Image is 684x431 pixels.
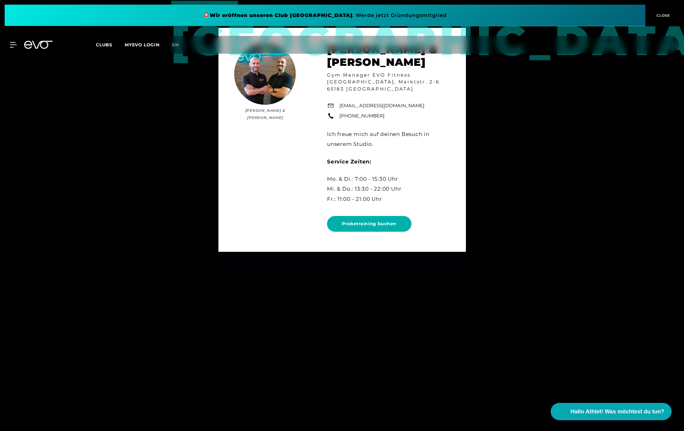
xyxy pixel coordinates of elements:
[172,41,186,49] a: en
[645,5,679,26] button: CLOSE
[551,403,672,420] button: Hallo Athlet! Was möchtest du tun?
[125,42,160,48] a: MYEVO LOGIN
[96,42,112,48] span: Clubs
[339,112,385,120] a: [PHONE_NUMBER]
[570,408,664,416] span: Hallo Athlet! Was möchtest du tun?
[339,102,424,109] a: [EMAIL_ADDRESS][DOMAIN_NAME]
[655,13,670,18] span: CLOSE
[342,221,397,227] span: Probetraining buchen
[96,42,125,48] a: Clubs
[172,42,179,48] span: en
